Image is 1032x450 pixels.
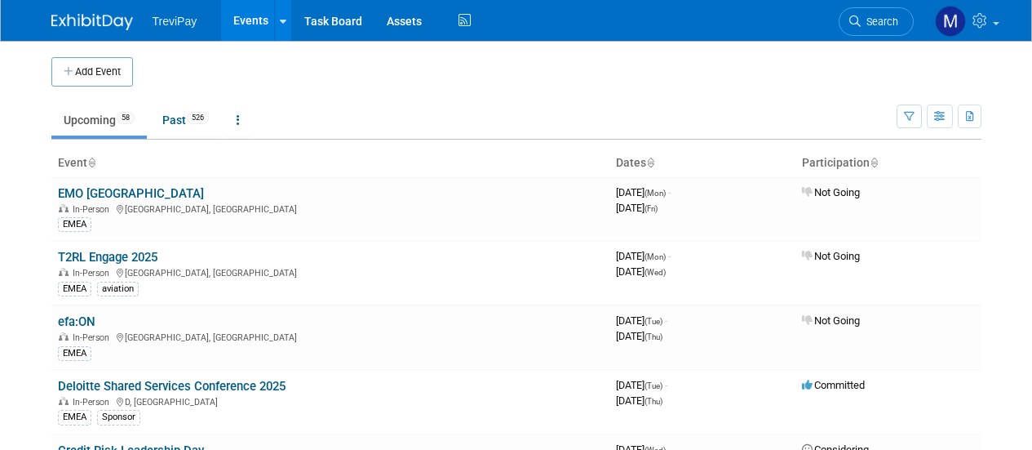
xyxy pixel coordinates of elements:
div: EMEA [58,282,91,296]
span: Not Going [802,314,860,327]
span: In-Person [73,204,114,215]
span: In-Person [73,397,114,408]
img: ExhibitDay [51,14,133,30]
span: Not Going [802,250,860,262]
div: D, [GEOGRAPHIC_DATA] [58,394,603,408]
span: [DATE] [616,265,666,278]
div: [GEOGRAPHIC_DATA], [GEOGRAPHIC_DATA] [58,202,603,215]
span: (Tue) [644,317,662,326]
a: Past526 [150,105,221,136]
div: [GEOGRAPHIC_DATA], [GEOGRAPHIC_DATA] [58,330,603,343]
span: (Fri) [644,204,658,213]
th: Event [51,149,609,177]
a: T2RL Engage 2025 [58,250,157,265]
span: 58 [117,112,135,124]
button: Add Event [51,57,133,87]
span: In-Person [73,268,114,278]
img: In-Person Event [59,397,69,405]
span: (Thu) [644,332,662,341]
span: (Wed) [644,268,666,277]
span: Not Going [802,186,860,198]
span: [DATE] [616,330,662,342]
span: [DATE] [616,250,671,262]
span: In-Person [73,332,114,343]
a: Deloitte Shared Services Conference 2025 [58,379,286,394]
div: aviation [97,282,139,296]
a: Sort by Participation Type [870,156,878,169]
img: Maiia Khasina [935,6,966,37]
span: Committed [802,379,865,391]
th: Participation [795,149,981,177]
span: - [665,379,667,391]
div: EMEA [58,346,91,361]
a: Sort by Event Name [87,156,95,169]
span: - [668,250,671,262]
span: Search [861,16,898,28]
div: EMEA [58,217,91,232]
span: [DATE] [616,394,662,407]
img: In-Person Event [59,268,69,276]
a: Upcoming58 [51,105,147,136]
span: - [665,314,667,327]
a: Sort by Start Date [646,156,654,169]
div: Sponsor [97,410,140,425]
span: TreviPay [153,15,197,28]
th: Dates [609,149,795,177]
span: 526 [187,112,209,124]
img: In-Person Event [59,204,69,212]
a: EMO [GEOGRAPHIC_DATA] [58,186,204,201]
a: Search [839,7,914,36]
div: EMEA [58,410,91,425]
span: (Mon) [644,189,666,198]
a: efa:ON [58,314,95,329]
span: (Thu) [644,397,662,406]
img: In-Person Event [59,332,69,341]
span: (Mon) [644,252,666,261]
span: [DATE] [616,314,667,327]
span: (Tue) [644,381,662,390]
div: [GEOGRAPHIC_DATA], [GEOGRAPHIC_DATA] [58,265,603,278]
span: [DATE] [616,202,658,214]
span: - [668,186,671,198]
span: [DATE] [616,379,667,391]
span: [DATE] [616,186,671,198]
